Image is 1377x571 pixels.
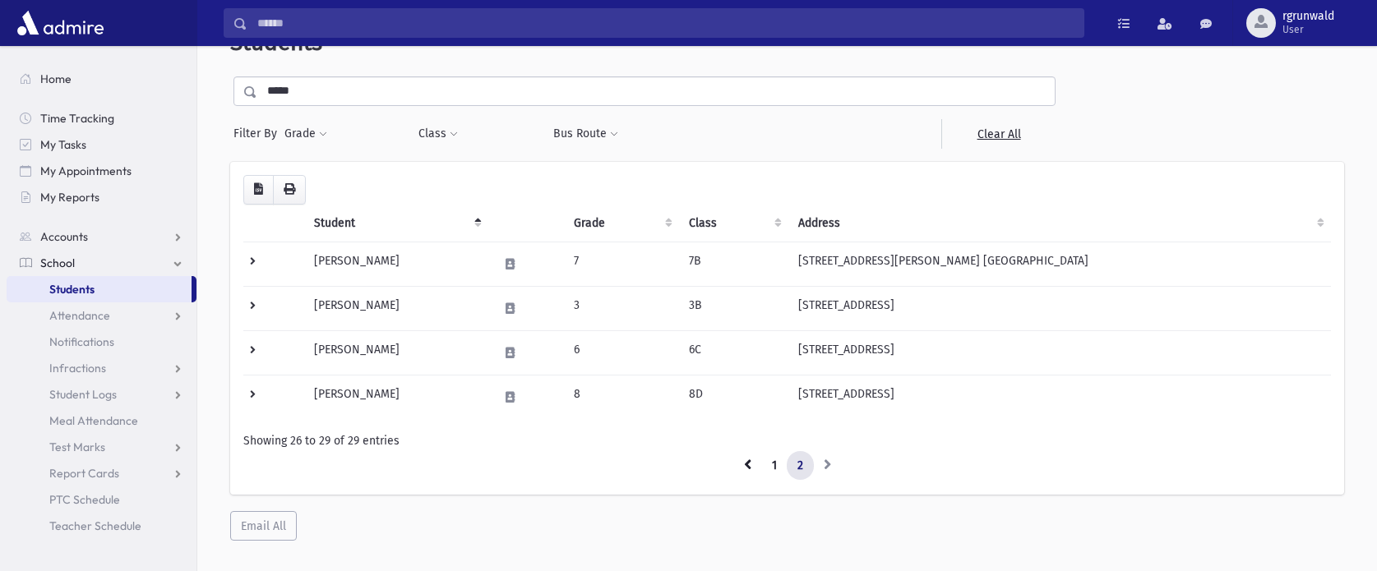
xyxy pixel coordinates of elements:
[13,7,108,39] img: AdmirePro
[564,330,679,375] td: 6
[7,408,196,434] a: Meal Attendance
[1282,23,1334,36] span: User
[273,175,306,205] button: Print
[7,158,196,184] a: My Appointments
[304,375,488,419] td: [PERSON_NAME]
[243,432,1331,449] div: Showing 26 to 29 of 29 entries
[1282,10,1334,23] span: rgrunwald
[552,119,619,149] button: Bus Route
[247,8,1084,38] input: Search
[233,125,284,142] span: Filter By
[304,242,488,286] td: [PERSON_NAME]
[49,334,114,349] span: Notifications
[230,511,297,541] button: Email All
[7,329,196,355] a: Notifications
[788,205,1331,242] th: Address: activate to sort column ascending
[304,286,488,330] td: [PERSON_NAME]
[40,256,75,270] span: School
[788,286,1331,330] td: [STREET_ADDRESS]
[40,229,88,244] span: Accounts
[679,330,788,375] td: 6C
[7,223,196,250] a: Accounts
[679,286,788,330] td: 3B
[7,250,196,276] a: School
[7,276,192,302] a: Students
[7,460,196,486] a: Report Cards
[7,513,196,539] a: Teacher Schedule
[7,131,196,158] a: My Tasks
[941,119,1056,149] a: Clear All
[304,205,488,242] th: Student: activate to sort column descending
[40,111,114,126] span: Time Tracking
[243,175,274,205] button: CSV
[7,355,196,381] a: Infractions
[49,387,117,402] span: Student Logs
[7,184,196,210] a: My Reports
[564,375,679,419] td: 8
[40,163,132,178] span: My Appointments
[40,137,86,152] span: My Tasks
[679,205,788,242] th: Class: activate to sort column ascending
[7,66,196,92] a: Home
[564,242,679,286] td: 7
[761,451,788,481] a: 1
[304,330,488,375] td: [PERSON_NAME]
[49,361,106,375] span: Infractions
[788,242,1331,286] td: [STREET_ADDRESS][PERSON_NAME] [GEOGRAPHIC_DATA]
[49,282,95,297] span: Students
[679,375,788,419] td: 8D
[7,105,196,131] a: Time Tracking
[7,486,196,513] a: PTC Schedule
[7,302,196,329] a: Attendance
[49,492,120,507] span: PTC Schedule
[40,71,72,86] span: Home
[787,451,814,481] a: 2
[679,242,788,286] td: 7B
[418,119,459,149] button: Class
[788,375,1331,419] td: [STREET_ADDRESS]
[49,440,105,454] span: Test Marks
[49,518,141,533] span: Teacher Schedule
[40,190,99,205] span: My Reports
[564,205,679,242] th: Grade: activate to sort column ascending
[7,381,196,408] a: Student Logs
[284,119,328,149] button: Grade
[564,286,679,330] td: 3
[7,434,196,460] a: Test Marks
[49,308,110,323] span: Attendance
[49,413,138,428] span: Meal Attendance
[788,330,1331,375] td: [STREET_ADDRESS]
[49,466,119,481] span: Report Cards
